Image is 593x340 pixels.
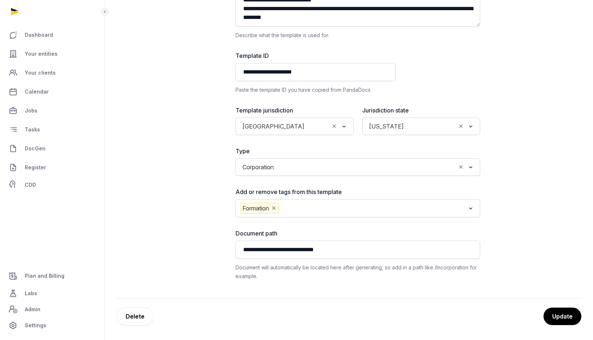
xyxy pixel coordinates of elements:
[241,162,276,172] span: Corporation
[241,203,279,214] span: Formation
[6,64,99,82] a: Your clients
[236,86,396,94] div: Paste the template ID you have copied from PandaDocs
[362,106,480,115] label: Jurisdiction state
[6,83,99,100] a: Calendar
[458,121,464,131] button: Clear Selected
[239,161,477,174] div: Search for option
[270,203,277,213] button: Deselect Formation
[6,121,99,138] a: Tasks
[236,51,396,60] label: Template ID
[25,163,46,172] span: Register
[25,125,40,134] span: Tasks
[308,121,329,131] input: Search for option
[6,267,99,285] a: Plan and Billing
[277,162,456,172] input: Search for option
[458,162,464,172] button: Clear Selected
[6,285,99,302] a: Labs
[543,308,581,325] button: Update
[6,45,99,63] a: Your entities
[241,121,306,131] span: [GEOGRAPHIC_DATA]
[116,307,154,325] div: Delete
[6,302,99,317] a: Admin
[25,31,53,39] span: Dashboard
[331,121,337,131] button: Clear Selected
[25,87,49,96] span: Calendar
[236,147,480,155] label: Type
[236,106,353,115] label: Template jurisdiction
[236,263,480,281] div: Document will automatically be located here after generating, so add in a path like /Incorporatio...
[6,317,99,334] a: Settings
[236,229,480,238] label: Document path
[6,102,99,119] a: Jobs
[25,305,40,314] span: Admin
[239,120,350,133] div: Search for option
[236,31,480,40] div: Describe what the template is used for.
[6,178,99,192] a: CDD
[25,50,58,58] span: Your entities
[280,203,465,214] input: Search for option
[25,106,37,115] span: Jobs
[236,187,480,196] label: Add or remove tags from this template
[25,68,56,77] span: Your clients
[25,289,37,298] span: Labs
[6,140,99,157] a: DocGen
[6,159,99,176] a: Register
[367,121,406,131] span: [US_STATE]
[25,181,36,189] span: CDD
[366,120,477,133] div: Search for option
[407,121,456,131] input: Search for option
[25,272,64,280] span: Plan and Billing
[25,144,46,153] span: DocGen
[6,26,99,44] a: Dashboard
[239,201,477,215] div: Search for option
[25,321,46,330] span: Settings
